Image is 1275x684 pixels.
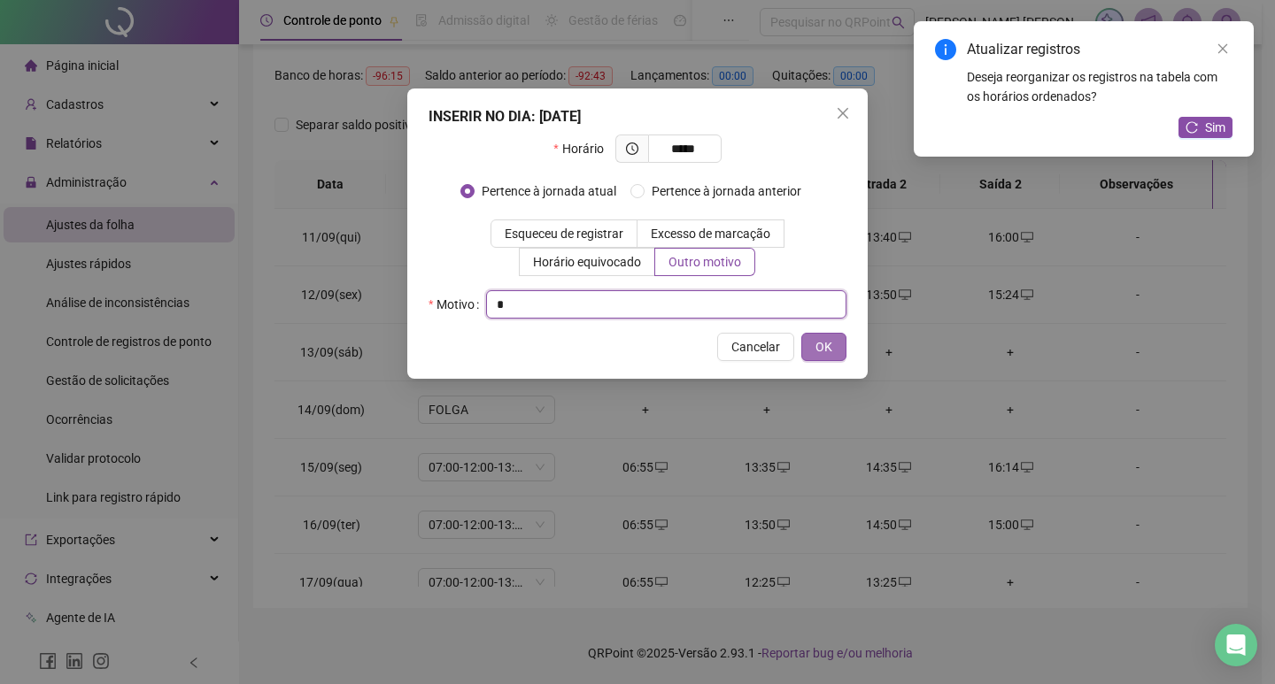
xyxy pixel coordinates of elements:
span: Pertence à jornada anterior [645,181,808,201]
span: Sim [1205,118,1225,137]
span: Excesso de marcação [651,227,770,241]
div: Atualizar registros [967,39,1232,60]
span: Pertence à jornada atual [475,181,623,201]
button: Cancelar [717,333,794,361]
span: Esqueceu de registrar [505,227,623,241]
label: Horário [553,134,614,163]
div: INSERIR NO DIA : [DATE] [429,106,846,127]
span: clock-circle [626,142,638,155]
span: Horário equivocado [533,255,641,269]
span: close [1217,42,1229,55]
span: reload [1186,121,1198,134]
span: Cancelar [731,337,780,357]
label: Motivo [429,290,486,319]
span: Outro motivo [668,255,741,269]
div: Open Intercom Messenger [1215,624,1257,666]
button: Close [829,99,857,127]
button: Sim [1178,117,1232,138]
div: Deseja reorganizar os registros na tabela com os horários ordenados? [967,67,1232,106]
button: OK [801,333,846,361]
span: info-circle [935,39,956,60]
a: Close [1213,39,1232,58]
span: close [836,106,850,120]
span: OK [815,337,832,357]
